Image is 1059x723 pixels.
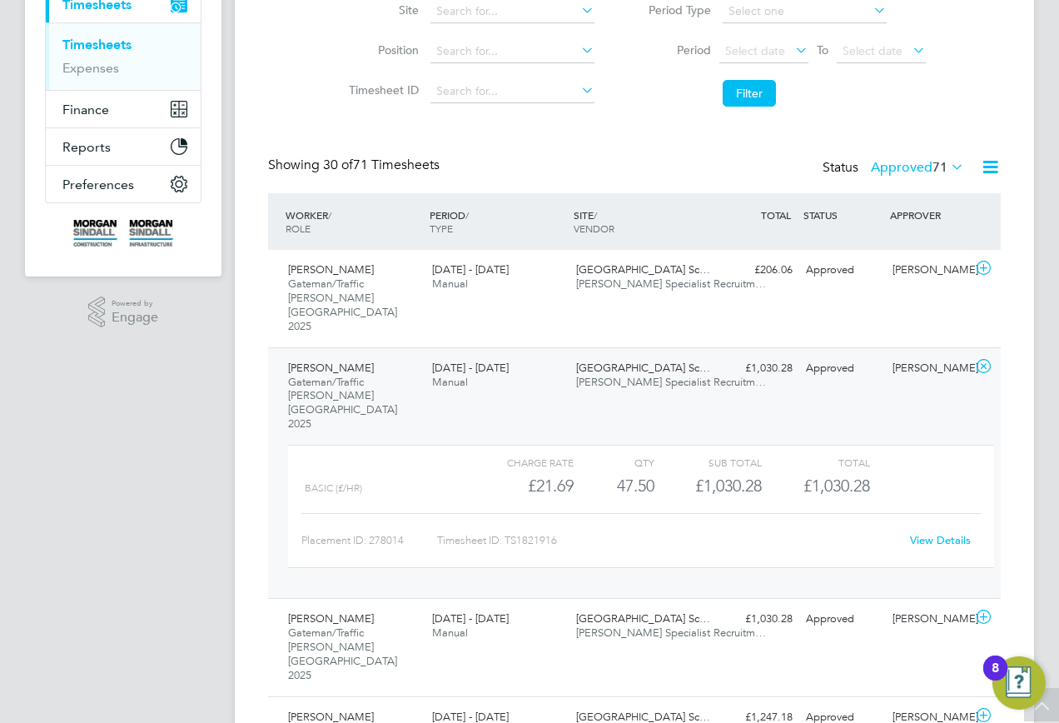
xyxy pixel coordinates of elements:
img: morgansindall-logo-retina.png [73,220,173,247]
span: £1,030.28 [803,476,870,496]
span: [PERSON_NAME] Specialist Recruitm… [576,375,766,389]
span: Select date [725,43,785,58]
span: [GEOGRAPHIC_DATA] Sc… [576,262,710,277]
div: Timesheet ID: TS1821916 [437,527,899,554]
a: Timesheets [62,37,132,52]
span: Powered by [112,297,158,311]
div: PERIOD [425,200,569,243]
div: Showing [268,157,443,174]
span: ROLE [286,222,311,235]
div: Charge rate [466,452,574,472]
span: Gateman/Traffic [PERSON_NAME] [GEOGRAPHIC_DATA] 2025 [288,626,397,682]
span: Manual [432,626,468,640]
span: TOTAL [761,208,791,222]
span: 30 of [323,157,353,173]
span: Gateman/Traffic [PERSON_NAME] [GEOGRAPHIC_DATA] 2025 [288,375,397,431]
span: [PERSON_NAME] [288,611,374,626]
button: Finance [46,91,201,127]
span: [PERSON_NAME] [288,361,374,375]
a: Expenses [62,60,119,76]
div: £206.06 [713,257,799,284]
div: [PERSON_NAME] [886,355,972,382]
label: Approved [871,159,964,176]
label: Timesheet ID [344,82,419,97]
span: Manual [432,375,468,389]
button: Reports [46,128,201,165]
button: Open Resource Center, 8 new notifications [992,656,1046,710]
div: 47.50 [574,472,654,500]
button: Preferences [46,166,201,202]
span: Reports [62,139,111,155]
div: [PERSON_NAME] [886,257,972,284]
span: [PERSON_NAME] [288,262,374,277]
div: Placement ID: 278014 [301,527,437,554]
span: Manual [432,277,468,291]
div: £1,030.28 [654,472,762,500]
span: [DATE] - [DATE] [432,611,509,626]
span: TYPE [430,222,453,235]
label: Period [636,42,711,57]
span: Finance [62,102,109,117]
span: [PERSON_NAME] Specialist Recruitm… [576,626,766,640]
label: Position [344,42,419,57]
input: Search for... [430,80,594,103]
div: Total [762,452,869,472]
div: Status [823,157,967,180]
span: VENDOR [574,222,614,235]
span: / [328,208,331,222]
div: APPROVER [886,200,972,230]
div: WORKER [281,200,425,243]
span: 71 [932,159,947,176]
span: [GEOGRAPHIC_DATA] Sc… [576,361,710,375]
span: Basic (£/HR) [305,482,362,494]
span: / [594,208,597,222]
div: QTY [574,452,654,472]
label: Period Type [636,2,711,17]
span: Gateman/Traffic [PERSON_NAME] [GEOGRAPHIC_DATA] 2025 [288,277,397,333]
input: Search for... [430,40,594,63]
div: £1,030.28 [713,355,799,382]
button: Filter [723,80,776,107]
span: / [465,208,469,222]
span: [DATE] - [DATE] [432,361,509,375]
span: [PERSON_NAME] Specialist Recruitm… [576,277,766,291]
div: STATUS [799,200,886,230]
div: Approved [799,257,886,284]
span: Preferences [62,177,134,192]
label: Site [344,2,419,17]
span: 71 Timesheets [323,157,440,173]
div: Sub Total [654,452,762,472]
div: Timesheets [46,22,201,90]
div: Approved [799,606,886,633]
div: [PERSON_NAME] [886,606,972,633]
span: [GEOGRAPHIC_DATA] Sc… [576,611,710,626]
div: 8 [992,668,999,690]
span: Engage [112,311,158,325]
div: £21.69 [466,472,574,500]
span: Select date [843,43,902,58]
span: [DATE] - [DATE] [432,262,509,277]
span: To [812,39,833,61]
a: Powered byEngage [88,297,159,328]
a: Go to home page [45,220,201,247]
div: Approved [799,355,886,382]
a: View Details [910,533,971,547]
div: £1,030.28 [713,606,799,633]
div: SITE [569,200,713,243]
